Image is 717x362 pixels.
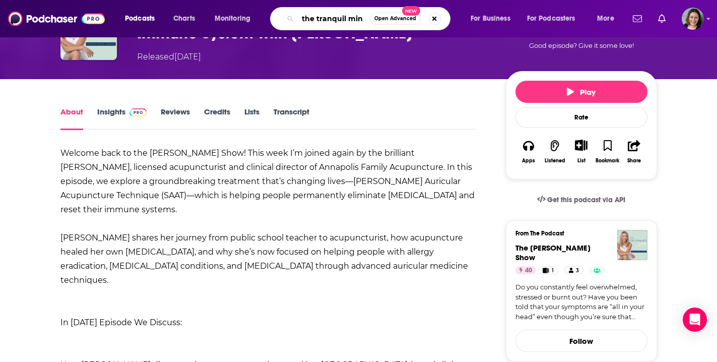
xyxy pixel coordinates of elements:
[617,230,647,260] img: The Dr. Kinney Show
[567,87,596,97] span: Play
[60,148,475,214] b: Welcome back to the [PERSON_NAME] Show! This week I’m joined again by the brilliant [PERSON_NAME]...
[538,266,558,274] a: 1
[173,12,195,26] span: Charts
[471,12,510,26] span: For Business
[520,11,590,27] button: open menu
[370,13,421,25] button: Open AdvancedNew
[654,10,670,27] a: Show notifications dropdown
[125,12,155,26] span: Podcasts
[464,11,523,27] button: open menu
[596,158,619,164] div: Bookmark
[522,158,535,164] div: Apps
[60,318,182,327] b: In [DATE] Episode We Discuss:
[137,51,201,63] div: Released [DATE]
[515,230,639,237] h3: From The Podcast
[627,158,641,164] div: Share
[529,188,634,212] a: Get this podcast via API
[515,133,542,170] button: Apps
[515,81,647,103] button: Play
[590,11,627,27] button: open menu
[515,330,647,352] button: Follow
[682,8,704,30] button: Show profile menu
[552,266,554,276] span: 1
[568,133,594,170] div: Show More ButtonList
[577,157,585,164] div: List
[60,107,83,130] a: About
[161,107,190,130] a: Reviews
[515,266,536,274] a: 40
[564,266,583,274] a: 3
[515,107,647,128] div: Rate
[682,8,704,30] span: Logged in as micglogovac
[167,11,201,27] a: Charts
[129,108,147,116] img: Podchaser Pro
[8,9,105,28] img: Podchaser - Follow, Share and Rate Podcasts
[525,266,532,276] span: 40
[515,282,647,322] a: Do you constantly feel overwhelmed, stressed or burnt out? Have you been told that your symptoms ...
[97,107,147,130] a: InsightsPodchaser Pro
[576,266,579,276] span: 3
[118,11,168,27] button: open menu
[597,12,614,26] span: More
[529,42,634,49] span: Good episode? Give it some love!
[374,16,416,21] span: Open Advanced
[547,196,625,204] span: Get this podcast via API
[274,107,309,130] a: Transcript
[208,11,264,27] button: open menu
[545,158,565,164] div: Listened
[571,140,592,151] button: Show More Button
[542,133,568,170] button: Listened
[621,133,647,170] button: Share
[402,6,420,16] span: New
[683,308,707,332] div: Open Intercom Messenger
[215,12,250,26] span: Monitoring
[60,233,468,285] b: [PERSON_NAME] shares her journey from public school teacher to acupuncturist, how acupuncture hea...
[682,8,704,30] img: User Profile
[629,10,646,27] a: Show notifications dropdown
[298,11,370,27] input: Search podcasts, credits, & more...
[280,7,460,30] div: Search podcasts, credits, & more...
[595,133,621,170] button: Bookmark
[515,243,591,262] span: The [PERSON_NAME] Show
[527,12,575,26] span: For Podcasters
[515,243,591,262] a: The Dr. Kinney Show
[204,107,230,130] a: Credits
[244,107,259,130] a: Lists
